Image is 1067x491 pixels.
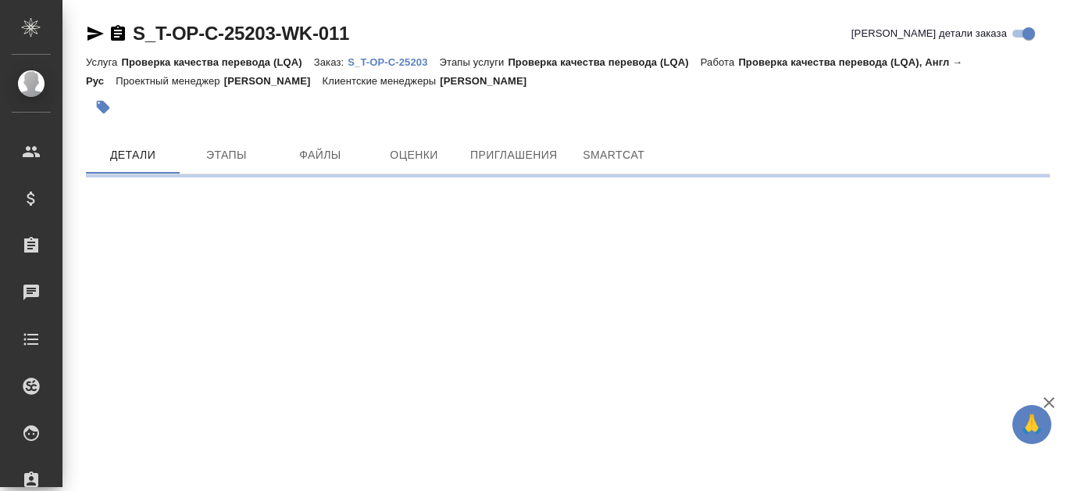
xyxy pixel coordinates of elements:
[348,55,439,68] a: S_T-OP-C-25203
[314,56,348,68] p: Заказ:
[440,56,509,68] p: Этапы услуги
[116,75,223,87] p: Проектный менеджер
[508,56,700,68] p: Проверка качества перевода (LQA)
[470,145,558,165] span: Приглашения
[86,90,120,124] button: Добавить тэг
[86,56,121,68] p: Услуга
[109,24,127,43] button: Скопировать ссылку
[376,145,451,165] span: Оценки
[121,56,313,68] p: Проверка качества перевода (LQA)
[348,56,439,68] p: S_T-OP-C-25203
[133,23,349,44] a: S_T-OP-C-25203-WK-011
[1019,408,1045,441] span: 🙏
[323,75,441,87] p: Клиентские менеджеры
[851,26,1007,41] span: [PERSON_NAME] детали заказа
[224,75,323,87] p: [PERSON_NAME]
[189,145,264,165] span: Этапы
[283,145,358,165] span: Файлы
[440,75,538,87] p: [PERSON_NAME]
[701,56,739,68] p: Работа
[1012,405,1051,444] button: 🙏
[95,145,170,165] span: Детали
[86,24,105,43] button: Скопировать ссылку для ЯМессенджера
[576,145,651,165] span: SmartCat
